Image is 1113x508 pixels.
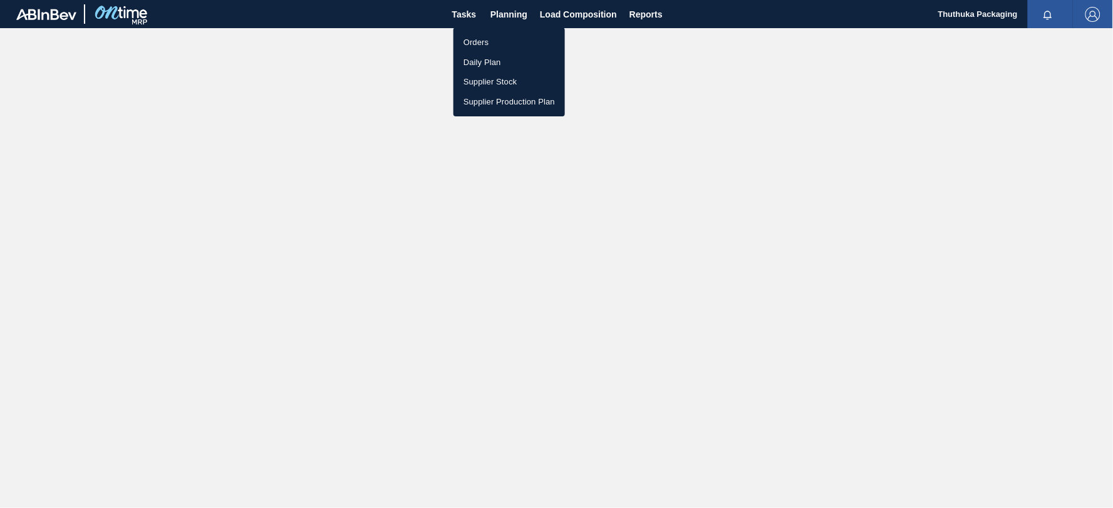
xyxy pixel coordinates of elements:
[453,53,565,73] a: Daily Plan
[453,72,565,92] a: Supplier Stock
[453,33,565,53] a: Orders
[453,92,565,112] a: Supplier Production Plan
